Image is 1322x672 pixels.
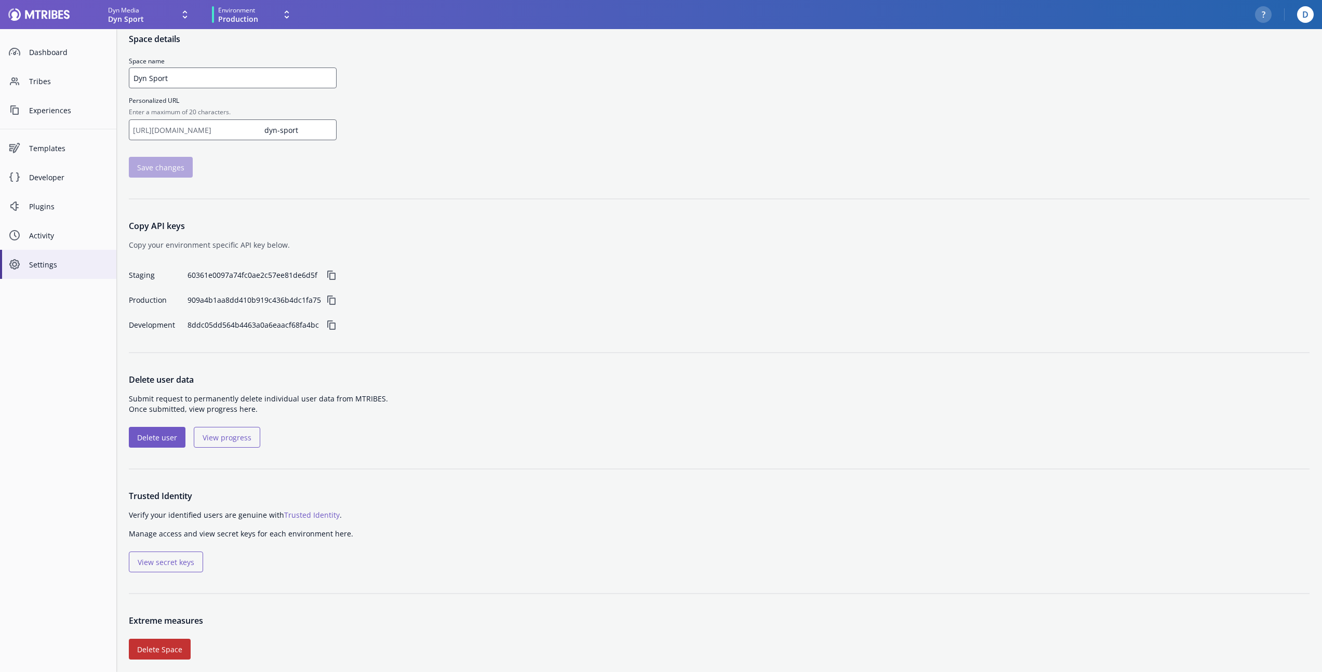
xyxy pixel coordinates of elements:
span: Experiences [29,105,108,116]
span: Plugins [29,201,108,212]
button: View secret keys [129,552,203,572]
dt: Production [129,295,175,305]
dt: Staging [129,270,175,280]
svg: Cog Symbol [8,258,21,271]
svg: Expand drop down icon [179,8,191,21]
p: Manage access and view secret keys for each environment here. [129,529,1310,539]
svg: Code Snippet Symbol [8,171,21,183]
svg: Content Symbol [8,104,21,116]
label: Personalized URL [129,97,337,105]
span: Templates [29,143,108,154]
label: Space name [129,57,337,65]
span: Tribes [29,76,108,87]
span: Settings [29,259,108,270]
button: View progress [194,427,260,448]
dt: Development [129,320,175,330]
a: Trusted Identity [284,510,340,520]
button: Delete user [129,427,185,448]
svg: Copy [325,319,338,331]
svg: Copy [325,269,338,281]
button: EnvironmentProduction [212,5,296,24]
span: View progress [203,434,251,442]
span: Delete Space [137,646,182,654]
svg: People Symbol [8,75,21,87]
span: Delete user [137,434,177,442]
span: Save changes [137,164,184,172]
span: Dyn Media [108,6,139,15]
p: 60361e0097a74fc0ae2c57ee81de6d5f [188,270,317,280]
svg: Experiences Symbol [8,142,21,154]
svg: Expand drop down icon [281,8,293,21]
h2: Trusted Identity [129,490,1310,502]
button: Dyn MediaDyn Sport [108,6,191,23]
span: Dyn Sport [108,15,144,23]
span: Dashboard [29,47,108,58]
p: 8ddc05dd564b4463a0a6eaacf68fa4bc [188,320,319,330]
p: Verify your identified users are genuine with . [129,510,1310,520]
span: Activity [29,230,108,241]
span: Developer [29,172,108,183]
h2: Extreme measures [129,615,1310,626]
span: View secret keys [138,558,194,567]
button: Save changes [129,157,193,178]
svg: Copy [325,294,338,306]
dl: API keys [129,269,1310,331]
span: Environment [218,6,255,15]
svg: Plugin Symbol [8,200,21,212]
button: D [1297,6,1314,23]
svg: Time Symbol [8,229,21,241]
svg: Dashboard Symbol [8,46,21,58]
span: Production [218,15,258,23]
button: Delete Space [129,639,191,660]
p: 909a4b1aa8dd410b919c436b4dc1fa75 [188,295,321,305]
h2: Space details [129,33,1310,45]
button: ? [1255,6,1272,23]
h2: Copy API keys [129,220,1310,232]
p: Copy your environment specific API key below. [129,240,1310,250]
p: Enter a maximum of 20 characters. [129,107,337,117]
h2: Delete user data [129,374,1310,385]
p: Submit request to permanently delete individual user data from MTRIBES. Once submitted, view prog... [129,394,1310,414]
